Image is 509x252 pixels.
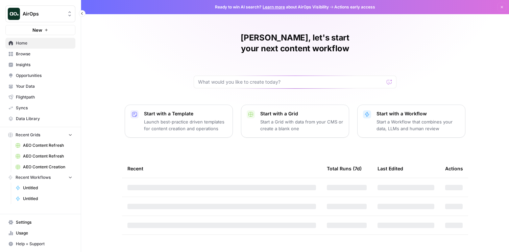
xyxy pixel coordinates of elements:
[198,79,384,85] input: What would you like to create today?
[23,142,72,148] span: AEO Content Refresh
[16,116,72,122] span: Data Library
[377,118,460,132] p: Start a Workflow that combines your data, LLMs and human review
[23,185,72,191] span: Untitled
[13,162,75,172] a: AEO Content Creation
[5,130,75,140] button: Recent Grids
[16,230,72,236] span: Usage
[5,92,75,103] a: Flightpath
[16,73,72,79] span: Opportunities
[16,174,51,180] span: Recent Workflows
[13,140,75,151] a: AEO Content Refresh
[16,83,72,89] span: Your Data
[5,113,75,124] a: Data Library
[260,118,343,132] p: Start a Grid with data from your CMS or create a blank one
[5,25,75,35] button: New
[5,38,75,49] a: Home
[16,132,40,138] span: Recent Grids
[377,110,460,117] p: Start with a Workflow
[378,159,403,178] div: Last Edited
[5,239,75,249] button: Help + Support
[5,70,75,81] a: Opportunities
[127,159,316,178] div: Recent
[144,110,227,117] p: Start with a Template
[5,5,75,22] button: Workspace: AirOps
[260,110,343,117] p: Start with a Grid
[5,81,75,92] a: Your Data
[16,219,72,225] span: Settings
[357,105,465,138] button: Start with a WorkflowStart a Workflow that combines your data, LLMs and human review
[16,241,72,247] span: Help + Support
[16,40,72,46] span: Home
[263,4,285,9] a: Learn more
[5,59,75,70] a: Insights
[5,172,75,183] button: Recent Workflows
[5,217,75,228] a: Settings
[5,103,75,113] a: Syncs
[445,159,463,178] div: Actions
[5,49,75,59] a: Browse
[334,4,375,10] span: Actions early access
[23,196,72,202] span: Untitled
[327,159,362,178] div: Total Runs (7d)
[13,151,75,162] a: AEO Content Refresh
[16,105,72,111] span: Syncs
[13,193,75,204] a: Untitled
[144,118,227,132] p: Launch best-practice driven templates for content creation and operations
[16,62,72,68] span: Insights
[194,32,396,54] h1: [PERSON_NAME], let's start your next content workflow
[5,228,75,239] a: Usage
[23,153,72,159] span: AEO Content Refresh
[215,4,329,10] span: Ready to win AI search? about AirOps Visibility
[125,105,233,138] button: Start with a TemplateLaunch best-practice driven templates for content creation and operations
[13,183,75,193] a: Untitled
[16,94,72,100] span: Flightpath
[32,27,42,33] span: New
[8,8,20,20] img: AirOps Logo
[23,10,64,17] span: AirOps
[16,51,72,57] span: Browse
[241,105,349,138] button: Start with a GridStart a Grid with data from your CMS or create a blank one
[23,164,72,170] span: AEO Content Creation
